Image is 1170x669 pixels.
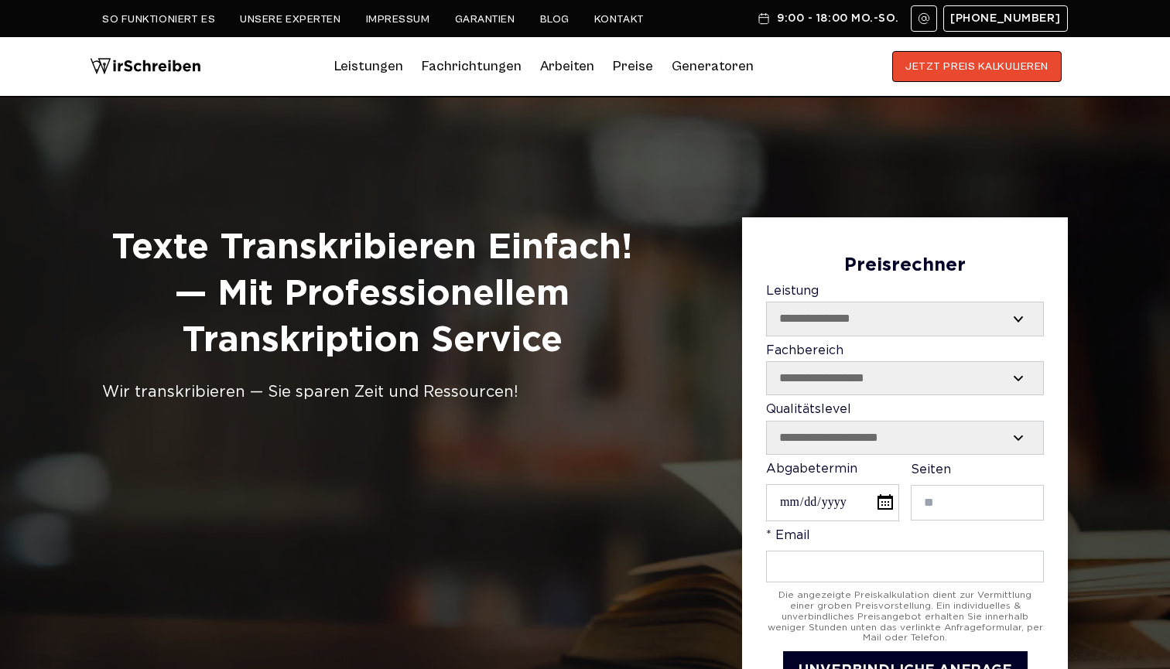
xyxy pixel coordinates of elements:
[767,422,1043,454] select: Qualitätslevel
[766,484,899,521] input: Abgabetermin
[766,529,1044,582] label: * Email
[766,344,1044,396] label: Fachbereich
[918,12,930,25] img: Email
[777,12,898,25] span: 9:00 - 18:00 Mo.-So.
[892,51,1062,82] button: JETZT PREIS KALKULIEREN
[240,13,340,26] a: Unsere Experten
[766,462,899,521] label: Abgabetermin
[767,362,1043,394] select: Fachbereich
[366,13,430,26] a: Impressum
[757,12,771,25] img: Schedule
[766,285,1044,336] label: Leistung
[766,255,1044,277] div: Preisrechner
[422,54,522,79] a: Fachrichtungen
[102,225,641,364] h1: Texte Transkribieren Einfach! — mit Professionellem Transkription Service
[672,54,754,79] a: Generatoren
[943,5,1068,32] a: [PHONE_NUMBER]
[766,590,1044,643] div: Die angezeigte Preiskalkulation dient zur Vermittlung einer groben Preisvorstellung. Ein individu...
[613,58,653,74] a: Preise
[766,551,1044,582] input: * Email
[102,13,215,26] a: So funktioniert es
[455,13,515,26] a: Garantien
[540,54,594,79] a: Arbeiten
[594,13,645,26] a: Kontakt
[911,464,951,476] span: Seiten
[102,380,641,404] div: Wir transkribieren — Sie sparen Zeit und Ressourcen!
[766,403,1044,455] label: Qualitätslevel
[767,302,1043,335] select: Leistung
[950,12,1061,25] span: [PHONE_NUMBER]
[90,51,201,82] img: logo wirschreiben
[540,13,570,26] a: Blog
[334,54,403,79] a: Leistungen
